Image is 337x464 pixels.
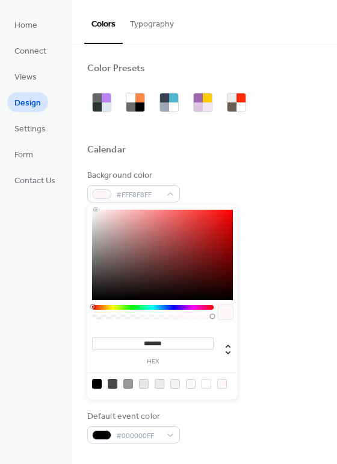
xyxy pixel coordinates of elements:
[14,149,33,161] span: Form
[7,40,54,60] a: Connect
[14,175,55,187] span: Contact Us
[116,189,161,201] span: #FFF8F8FF
[186,379,196,389] div: rgb(248, 248, 248)
[87,169,178,182] div: Background color
[170,379,180,389] div: rgb(243, 243, 243)
[87,63,145,75] div: Color Presets
[116,430,161,442] span: #000000FF
[87,410,178,423] div: Default event color
[7,118,53,138] a: Settings
[7,66,44,86] a: Views
[7,92,48,112] a: Design
[108,379,117,389] div: rgb(74, 74, 74)
[92,359,214,365] label: hex
[14,97,41,110] span: Design
[14,45,46,58] span: Connect
[139,379,149,389] div: rgb(231, 231, 231)
[7,144,40,164] a: Form
[155,379,164,389] div: rgb(235, 235, 235)
[14,19,37,32] span: Home
[87,144,126,157] div: Calendar
[7,170,63,190] a: Contact Us
[7,14,45,34] a: Home
[14,123,46,136] span: Settings
[217,379,227,389] div: rgb(255, 248, 248)
[123,379,133,389] div: rgb(153, 153, 153)
[92,379,102,389] div: rgb(0, 0, 0)
[202,379,211,389] div: rgb(255, 255, 255)
[14,71,37,84] span: Views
